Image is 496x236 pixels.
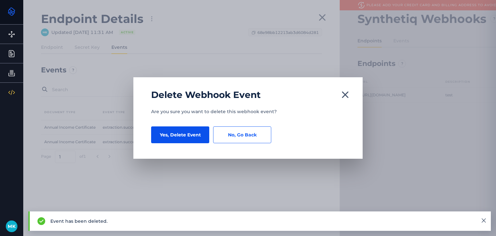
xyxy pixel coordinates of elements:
[151,89,261,101] h3: Delete Webhook Event
[151,108,345,115] div: Are you sure you want to delete this webhook event?
[48,211,108,231] div: Event has been deleted.
[213,126,271,143] button: No, Go Back
[8,224,15,228] p: M K
[151,126,209,143] button: Yes, Delete Event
